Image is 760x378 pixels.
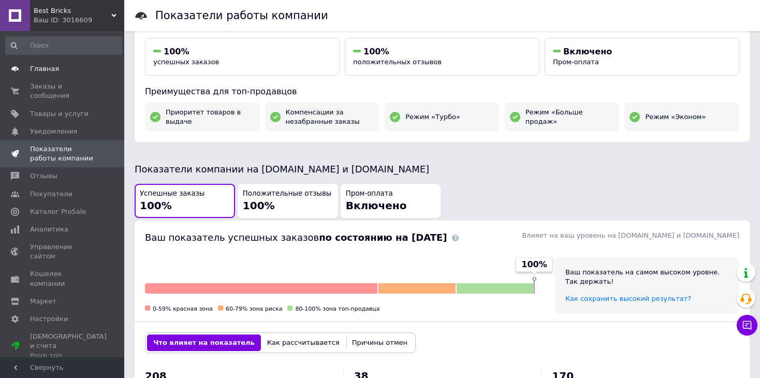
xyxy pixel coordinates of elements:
[30,225,68,234] span: Аналитика
[30,297,56,306] span: Маркет
[30,144,96,163] span: Показатели работы компании
[145,232,447,243] span: Ваш показатель успешных заказов
[737,315,757,336] button: Чат с покупателем
[243,189,331,199] span: Положительные отзывы
[30,351,107,360] div: Prom топ
[30,109,89,119] span: Товары и услуги
[341,184,441,219] button: Пром-оплатаВключено
[30,82,96,100] span: Заказы и сообщения
[353,58,442,66] span: положительных отзывов
[319,232,447,243] b: по состоянию на [DATE]
[238,184,338,219] button: Положительные отзывы100%
[553,58,599,66] span: Пром-оплата
[145,86,297,96] span: Преимущества для топ-продавцов
[346,189,393,199] span: Пром-оплата
[30,269,96,288] span: Кошелек компании
[30,332,107,360] span: [DEMOGRAPHIC_DATA] и счета
[155,9,328,22] h1: Показатели работы компании
[346,199,407,212] span: Включено
[521,259,547,270] span: 100%
[295,306,379,312] span: 80-100% зона топ-продавца
[5,36,122,55] input: Поиск
[34,6,111,16] span: Best Bricks
[145,38,340,76] button: 100%успешных заказов
[34,16,124,25] div: Ваш ID: 3016609
[135,164,429,175] span: Показатели компании на [DOMAIN_NAME] и [DOMAIN_NAME]
[345,38,539,76] button: 100%положительных отзывов
[243,199,275,212] span: 100%
[405,112,460,122] span: Режим «Турбо»
[545,38,739,76] button: ВключеноПром-оплата
[565,295,691,302] a: Как сохранить высокий результат?
[563,47,612,56] span: Включено
[140,199,172,212] span: 100%
[30,127,77,136] span: Уведомления
[153,58,219,66] span: успешных заказов
[30,242,96,261] span: Управление сайтом
[525,108,615,126] span: Режим «Больше продаж»
[565,268,729,286] div: Ваш показатель на самом высоком уровне. Так держать!
[147,335,261,351] button: Что влияет на показатель
[30,314,68,324] span: Настройки
[645,112,706,122] span: Режим «Эконом»
[166,108,255,126] span: Приоритет товаров в выдаче
[30,171,57,181] span: Отзывы
[140,189,204,199] span: Успешные заказы
[164,47,189,56] span: 100%
[30,64,59,74] span: Главная
[145,22,245,32] span: Что влияет на уровень
[226,306,282,312] span: 60-79% зона риска
[261,335,346,351] button: Как рассчитывается
[346,335,414,351] button: Причины отмен
[363,47,389,56] span: 100%
[30,190,72,199] span: Покупатели
[153,306,213,312] span: 0-59% красная зона
[522,231,739,239] span: Влияет на ваш уровень на [DOMAIN_NAME] и [DOMAIN_NAME]
[135,184,235,219] button: Успешные заказы100%
[286,108,375,126] span: Компенсации за незабранные заказы
[30,207,86,216] span: Каталог ProSale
